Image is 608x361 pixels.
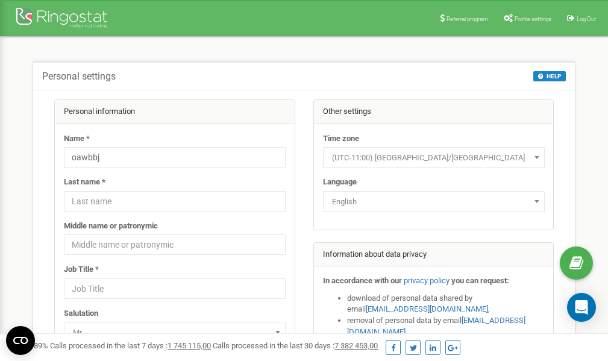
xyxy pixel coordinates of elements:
[577,16,596,22] span: Log Out
[64,308,98,319] label: Salutation
[334,341,378,350] u: 7 382 453,00
[533,71,566,81] button: HELP
[64,264,99,275] label: Job Title *
[323,177,357,188] label: Language
[314,100,554,124] div: Other settings
[323,191,545,212] span: English
[323,133,359,145] label: Time zone
[314,243,554,267] div: Information about data privacy
[64,234,286,255] input: Middle name or patronymic
[55,100,295,124] div: Personal information
[404,276,450,285] a: privacy policy
[42,71,116,82] h5: Personal settings
[168,341,211,350] u: 1 745 115,00
[64,322,286,342] span: Mr.
[327,149,541,166] span: (UTC-11:00) Pacific/Midway
[451,276,509,285] strong: you can request:
[366,304,488,313] a: [EMAIL_ADDRESS][DOMAIN_NAME]
[567,293,596,322] div: Open Intercom Messenger
[515,16,551,22] span: Profile settings
[50,341,211,350] span: Calls processed in the last 7 days :
[64,278,286,299] input: Job Title
[64,133,90,145] label: Name *
[327,193,541,210] span: English
[64,177,105,188] label: Last name *
[68,324,281,341] span: Mr.
[213,341,378,350] span: Calls processed in the last 30 days :
[323,276,402,285] strong: In accordance with our
[64,147,286,168] input: Name
[347,315,545,337] li: removal of personal data by email ,
[6,326,35,355] button: Open CMP widget
[447,16,488,22] span: Referral program
[64,221,158,232] label: Middle name or patronymic
[347,293,545,315] li: download of personal data shared by email ,
[64,191,286,212] input: Last name
[323,147,545,168] span: (UTC-11:00) Pacific/Midway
